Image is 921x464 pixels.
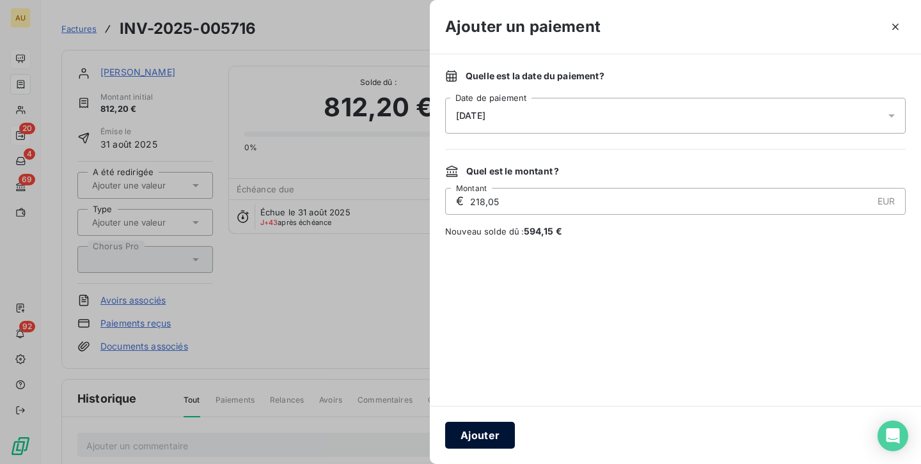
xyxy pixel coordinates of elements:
[445,15,601,38] h3: Ajouter un paiement
[466,70,604,82] span: Quelle est la date du paiement ?
[445,422,515,449] button: Ajouter
[456,111,485,121] span: [DATE]
[466,165,559,178] span: Quel est le montant ?
[878,421,908,451] div: Open Intercom Messenger
[445,225,906,238] span: Nouveau solde dû :
[524,226,562,236] span: 594,15 €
